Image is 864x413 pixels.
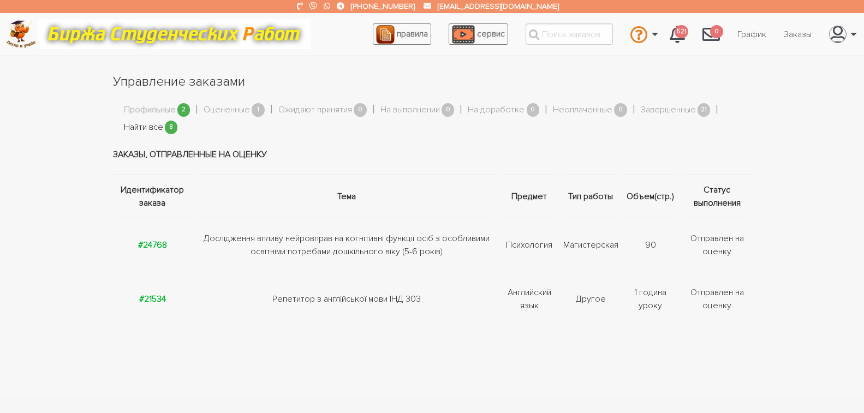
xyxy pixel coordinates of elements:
td: Дослідження впливу нейровправ на когнітивні функції осіб з особливими освітніми потребами дошкіль... [195,218,498,272]
td: 90 [621,218,680,272]
a: Завершенные [641,103,696,117]
h1: Управление заказами [113,73,752,91]
span: правила [397,28,428,39]
a: На доработке [468,103,525,117]
img: agreement_icon-feca34a61ba7f3d1581b08bc946b2ec1ccb426f67415f344566775c155b7f62c.png [376,25,395,44]
span: 0 [354,103,367,117]
span: 21 [698,103,711,117]
a: #24768 [138,240,167,250]
a: Неоплаченные [553,103,612,117]
a: #21534 [139,294,166,304]
a: 521 [661,20,694,49]
th: Объем(стр.) [621,175,680,218]
a: правила [373,23,431,45]
td: Отправлен на оценку [680,272,752,326]
a: График [729,24,775,45]
img: play_icon-49f7f135c9dc9a03216cfdbccbe1e3994649169d890fb554cedf0eac35a01ba8.png [452,25,475,44]
a: На выполнении [380,103,440,117]
span: 0 [527,103,540,117]
a: Ожидают принятия [278,103,352,117]
td: Английский язык [498,272,561,326]
th: Статус выполнения [680,175,752,218]
td: Психология [498,218,561,272]
span: 0 [614,103,627,117]
a: [PHONE_NUMBER] [351,2,415,11]
a: 0 [694,20,729,49]
a: Заказы [775,24,820,45]
th: Идентификатор заказа [113,175,195,218]
td: Заказы, отправленные на оценку [113,134,752,175]
td: Другое [561,272,621,326]
span: 0 [442,103,455,117]
span: 8 [165,121,178,134]
a: Найти все [124,121,163,135]
a: [EMAIL_ADDRESS][DOMAIN_NAME] [438,2,559,11]
a: сервис [449,23,508,45]
img: motto-12e01f5a76059d5f6a28199ef077b1f78e012cfde436ab5cf1d4517935686d32.gif [38,19,311,49]
a: Оцененные [204,103,250,117]
span: 1 [252,103,265,117]
th: Тема [195,175,498,218]
td: Отправлен на оценку [680,218,752,272]
span: сервис [477,28,505,39]
td: Репетитор з англійської мови ІНД 303 [195,272,498,326]
a: Профильные [124,103,176,117]
th: Тип работы [561,175,621,218]
span: 2 [177,103,190,117]
td: 1 година уроку [621,272,680,326]
img: logo-c4363faeb99b52c628a42810ed6dfb4293a56d4e4775eb116515dfe7f33672af.png [6,20,36,48]
span: 0 [710,25,723,39]
td: Магистерская [561,218,621,272]
th: Предмет [498,175,561,218]
input: Поиск заказов [526,23,613,45]
span: 521 [675,25,688,39]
